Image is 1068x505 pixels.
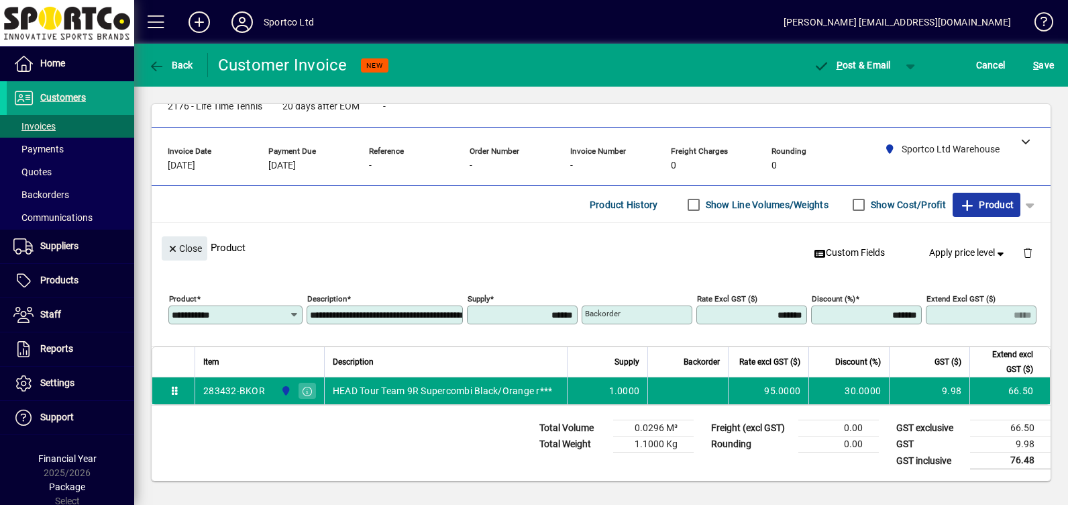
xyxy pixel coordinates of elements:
[890,437,970,453] td: GST
[798,437,879,453] td: 0.00
[134,53,208,77] app-page-header-button: Back
[7,160,134,183] a: Quotes
[168,101,262,112] span: 2176 - Life Time Tennis
[167,238,202,260] span: Close
[1024,3,1051,46] a: Knowledge Base
[671,160,676,171] span: 0
[704,437,798,453] td: Rounding
[145,53,197,77] button: Back
[38,453,97,464] span: Financial Year
[7,332,134,366] a: Reports
[49,481,85,492] span: Package
[468,294,490,304] mat-label: Supply
[613,437,694,453] td: 1.1000 Kg
[169,294,197,304] mat-label: Product
[7,401,134,434] a: Support
[148,60,193,71] span: Back
[703,198,829,212] label: Show Line Volumes/Weights
[868,198,946,212] label: Show Cost/Profit
[533,437,613,453] td: Total Weight
[704,420,798,437] td: Freight (excl GST)
[40,377,74,388] span: Settings
[40,92,86,103] span: Customers
[1033,60,1038,71] span: S
[978,347,1033,377] span: Extend excl GST ($)
[697,294,757,304] mat-label: Rate excl GST ($)
[13,189,69,200] span: Backorders
[584,193,663,217] button: Product History
[221,10,264,34] button: Profile
[929,246,1007,260] span: Apply price level
[369,160,372,171] span: -
[203,384,265,398] div: 283432-BKOR
[178,10,221,34] button: Add
[784,11,1011,33] div: [PERSON_NAME] [EMAIL_ADDRESS][DOMAIN_NAME]
[739,355,800,369] span: Rate excl GST ($)
[13,212,93,223] span: Communications
[40,240,78,251] span: Suppliers
[7,138,134,160] a: Payments
[609,384,640,398] span: 1.0000
[268,160,296,171] span: [DATE]
[959,194,1014,216] span: Product
[383,101,386,112] span: -
[40,412,74,422] span: Support
[7,230,134,263] a: Suppliers
[152,223,1051,272] div: Product
[333,355,374,369] span: Description
[813,60,891,71] span: ost & Email
[13,121,56,132] span: Invoices
[976,54,1006,76] span: Cancel
[890,420,970,437] td: GST exclusive
[585,309,621,318] mat-label: Backorder
[7,47,134,81] a: Home
[835,355,881,369] span: Discount (%)
[814,246,885,260] span: Custom Fields
[264,11,314,33] div: Sportco Ltd
[13,144,64,154] span: Payments
[812,294,855,304] mat-label: Discount (%)
[1012,246,1044,259] app-page-header-button: Delete
[7,367,134,400] a: Settings
[1033,54,1054,76] span: ave
[533,420,613,437] td: Total Volume
[158,242,211,254] app-page-header-button: Close
[924,241,1012,265] button: Apply price level
[970,420,1051,437] td: 66.50
[970,437,1051,453] td: 9.98
[1030,53,1057,77] button: Save
[1012,236,1044,269] button: Delete
[366,61,383,70] span: NEW
[613,420,694,437] td: 0.0296 M³
[7,206,134,229] a: Communications
[218,54,348,76] div: Customer Invoice
[333,384,553,398] span: HEAD Tour Team 9R Supercombi Black/Orange r***
[590,194,658,216] span: Product History
[837,60,843,71] span: P
[737,384,800,398] div: 95.0000
[7,298,134,332] a: Staff
[934,355,961,369] span: GST ($)
[970,453,1051,469] td: 76.48
[203,355,219,369] span: Item
[889,377,969,404] td: 9.98
[282,101,360,112] span: 20 days after EOM
[7,115,134,138] a: Invoices
[40,343,73,354] span: Reports
[969,377,1050,404] td: 66.50
[307,294,347,304] mat-label: Description
[953,193,1020,217] button: Product
[808,377,889,404] td: 30.0000
[7,264,134,297] a: Products
[890,453,970,469] td: GST inclusive
[40,275,78,285] span: Products
[277,383,292,398] span: Sportco Ltd Warehouse
[926,294,996,304] mat-label: Extend excl GST ($)
[470,160,472,171] span: -
[808,241,890,265] button: Custom Fields
[7,183,134,206] a: Backorders
[570,160,573,171] span: -
[973,53,1009,77] button: Cancel
[771,160,777,171] span: 0
[806,53,898,77] button: Post & Email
